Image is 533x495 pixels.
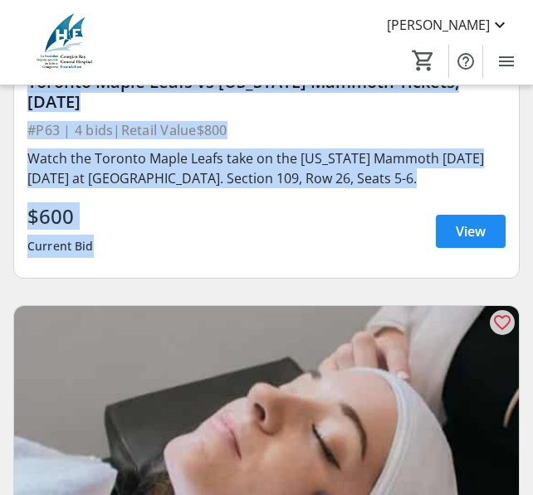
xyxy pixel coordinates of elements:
span: View [456,221,486,241]
mat-icon: favorite_outline [492,313,512,332]
button: [PERSON_NAME] [374,12,523,38]
div: #P63 | 4 bids | Retail Value $800 [27,119,506,142]
div: Watch the Toronto Maple Leafs take on the [US_STATE] Mammoth [DATE][DATE] at [GEOGRAPHIC_DATA]. S... [27,148,506,188]
div: $600 [27,201,94,231]
span: [PERSON_NAME] [387,15,490,35]
div: Current Bid [27,231,94,261]
a: View [436,215,506,248]
button: Help [449,45,482,78]
div: Toronto Maple Leafs vs [US_STATE] Mammoth Tickets, [DATE] [27,72,506,112]
img: Georgian Bay General Hospital Foundation's Logo [10,12,120,74]
button: Cart [408,46,438,75]
button: Menu [490,45,523,78]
